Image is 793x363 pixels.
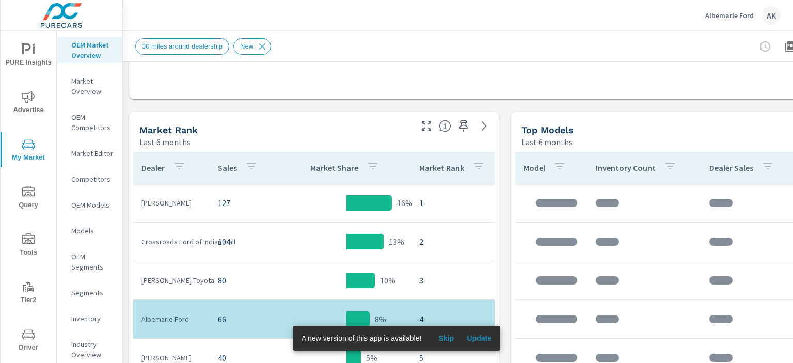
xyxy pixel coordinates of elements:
[71,313,114,324] p: Inventory
[57,109,122,135] div: OEM Competitors
[4,138,53,164] span: My Market
[397,197,413,209] p: 16%
[419,235,505,248] p: 2
[71,251,114,272] p: OEM Segments
[476,118,493,134] a: See more details in report
[218,274,274,287] p: 80
[71,76,114,97] p: Market Overview
[141,314,201,324] p: Albemarle Ford
[57,37,122,63] div: OEM Market Overview
[419,313,505,325] p: 4
[218,163,237,173] p: Sales
[218,313,274,325] p: 66
[389,235,404,248] p: 13%
[302,334,422,342] span: A new version of this app is available!
[705,11,754,20] p: Albemarle Ford
[139,124,198,135] h5: Market Rank
[455,118,472,134] span: Save this to your personalized report
[4,186,53,211] span: Query
[310,163,358,173] p: Market Share
[57,197,122,213] div: OEM Models
[467,334,491,343] span: Update
[419,274,505,287] p: 3
[375,313,386,325] p: 8%
[141,163,165,173] p: Dealer
[419,197,505,209] p: 1
[218,197,274,209] p: 127
[418,118,435,134] button: Make Fullscreen
[4,91,53,116] span: Advertise
[4,328,53,354] span: Driver
[57,249,122,275] div: OEM Segments
[141,275,201,286] p: [PERSON_NAME] Toyota
[57,171,122,187] div: Competitors
[234,42,260,50] span: New
[141,198,201,208] p: [PERSON_NAME]
[4,281,53,306] span: Tier2
[136,42,229,50] span: 30 miles around dealership
[434,334,458,343] span: Skip
[521,136,573,148] p: Last 6 months
[71,288,114,298] p: Segments
[57,311,122,326] div: Inventory
[521,124,574,135] h5: Top Models
[762,6,781,25] div: AK
[71,112,114,133] p: OEM Competitors
[71,174,114,184] p: Competitors
[709,163,753,173] p: Dealer Sales
[57,285,122,301] div: Segments
[463,330,496,346] button: Update
[71,339,114,360] p: Industry Overview
[218,235,274,248] p: 104
[430,330,463,346] button: Skip
[71,200,114,210] p: OEM Models
[139,136,191,148] p: Last 6 months
[380,274,395,287] p: 10%
[439,120,451,132] span: Market Rank shows you how you rank, in terms of sales, to other dealerships in your market. “Mark...
[57,337,122,362] div: Industry Overview
[4,43,53,69] span: PURE Insights
[57,73,122,99] div: Market Overview
[57,223,122,239] div: Models
[141,353,201,363] p: [PERSON_NAME]
[4,233,53,259] span: Tools
[524,163,545,173] p: Model
[57,146,122,161] div: Market Editor
[71,148,114,159] p: Market Editor
[141,236,201,247] p: Crossroads Ford of Indian Trail
[233,38,271,55] div: New
[596,163,656,173] p: Inventory Count
[419,163,464,173] p: Market Rank
[71,40,114,60] p: OEM Market Overview
[71,226,114,236] p: Models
